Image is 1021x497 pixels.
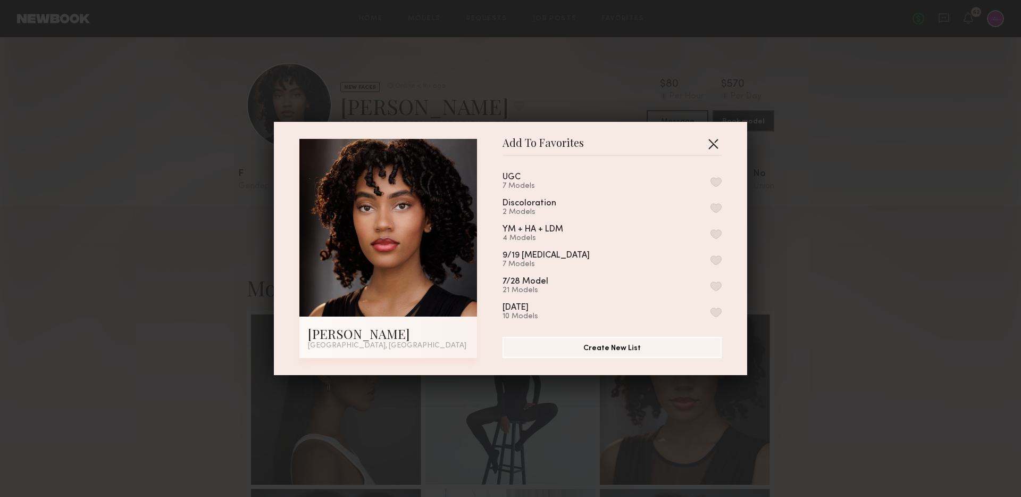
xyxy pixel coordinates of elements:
[308,342,468,350] div: [GEOGRAPHIC_DATA], [GEOGRAPHIC_DATA]
[503,286,574,295] div: 21 Models
[503,312,554,321] div: 10 Models
[503,199,556,208] div: Discoloration
[503,225,563,234] div: YM + HA + LDM
[503,303,529,312] div: [DATE]
[705,135,722,152] button: Close
[503,251,590,260] div: 9/19 [MEDICAL_DATA]
[503,139,584,155] span: Add To Favorites
[503,260,615,269] div: 7 Models
[503,173,521,182] div: UGC
[503,208,582,217] div: 2 Models
[503,277,548,286] div: 7/28 Model
[503,234,589,243] div: 4 Models
[308,325,468,342] div: [PERSON_NAME]
[503,182,546,190] div: 7 Models
[503,337,722,358] button: Create New List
